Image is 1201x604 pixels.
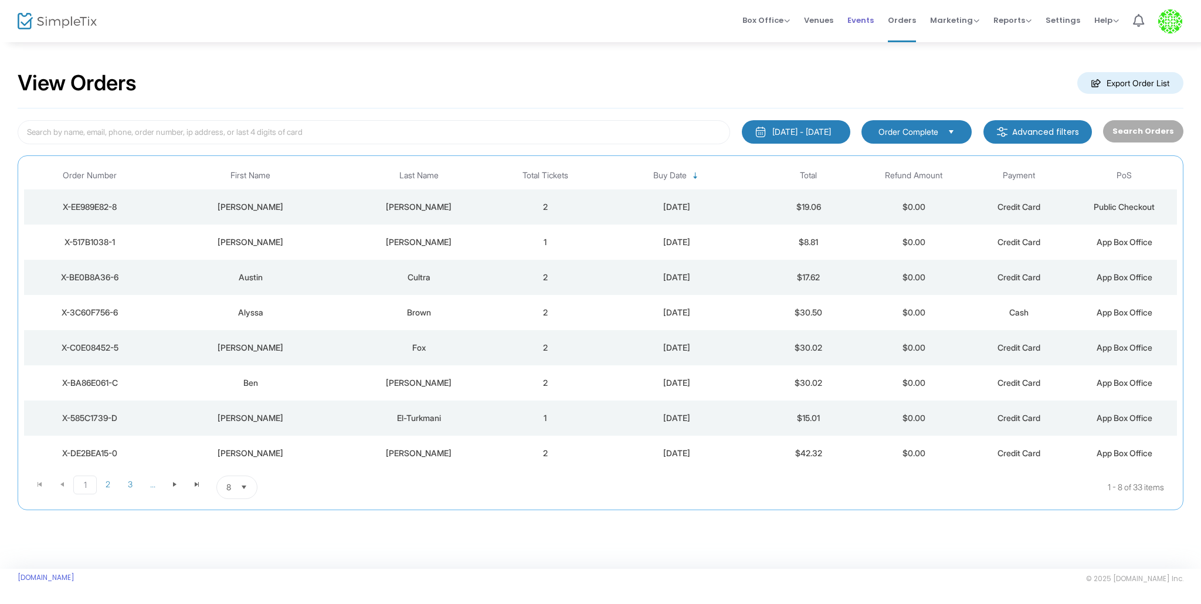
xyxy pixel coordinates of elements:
[756,401,861,436] td: $15.01
[861,436,966,471] td: $0.00
[27,201,152,213] div: X-EE989E82-8
[1094,202,1155,212] span: Public Checkout
[493,365,598,401] td: 2
[756,330,861,365] td: $30.02
[493,295,598,330] td: 2
[119,476,141,493] span: Page 3
[998,413,1040,423] span: Credit Card
[1086,574,1183,583] span: © 2025 [DOMAIN_NAME] Inc.
[18,120,730,144] input: Search by name, email, phone, order number, ip address, or last 4 digits of card
[653,171,687,181] span: Buy Date
[27,412,152,424] div: X-585C1739-D
[399,171,439,181] span: Last Name
[1003,171,1035,181] span: Payment
[772,126,831,138] div: [DATE] - [DATE]
[742,15,790,26] span: Box Office
[158,307,342,318] div: Alyssa
[998,202,1040,212] span: Credit Card
[493,225,598,260] td: 1
[983,120,1092,144] m-button: Advanced filters
[158,412,342,424] div: Leslie
[158,236,342,248] div: Derrick
[878,126,938,138] span: Order Complete
[348,412,490,424] div: El-Turkmani
[943,125,959,138] button: Select
[348,236,490,248] div: Williams
[756,225,861,260] td: $8.81
[63,171,117,181] span: Order Number
[97,476,119,493] span: Page 2
[756,365,861,401] td: $30.02
[348,307,490,318] div: Brown
[493,189,598,225] td: 2
[861,365,966,401] td: $0.00
[998,237,1040,247] span: Credit Card
[493,260,598,295] td: 2
[1097,237,1152,247] span: App Box Office
[24,162,1177,471] div: Data table
[493,162,598,189] th: Total Tickets
[861,189,966,225] td: $0.00
[27,236,152,248] div: X-517B1038-1
[998,272,1040,282] span: Credit Card
[27,377,152,389] div: X-BA86E061-C
[1097,342,1152,352] span: App Box Office
[600,412,752,424] div: 9/6/2025
[861,162,966,189] th: Refund Amount
[493,401,598,436] td: 1
[998,448,1040,458] span: Credit Card
[600,272,752,283] div: 9/11/2025
[742,120,850,144] button: [DATE] - [DATE]
[186,476,208,493] span: Go to the last page
[888,5,916,35] span: Orders
[230,171,270,181] span: First Name
[756,162,861,189] th: Total
[348,447,490,459] div: Herrington
[756,295,861,330] td: $30.50
[170,480,179,489] span: Go to the next page
[141,476,164,493] span: Page 4
[861,295,966,330] td: $0.00
[996,126,1008,138] img: filter
[861,330,966,365] td: $0.00
[158,201,342,213] div: Ragan
[348,377,490,389] div: Giannantonio
[847,5,874,35] span: Events
[1117,171,1132,181] span: PoS
[998,342,1040,352] span: Credit Card
[158,272,342,283] div: Austin
[1077,72,1183,94] m-button: Export Order List
[1097,307,1152,317] span: App Box Office
[27,447,152,459] div: X-DE2BEA15-0
[73,476,97,494] span: Page 1
[374,476,1164,499] kendo-pager-info: 1 - 8 of 33 items
[493,330,598,365] td: 2
[998,378,1040,388] span: Credit Card
[691,171,700,181] span: Sortable
[930,15,979,26] span: Marketing
[861,260,966,295] td: $0.00
[27,272,152,283] div: X-BE0B8A36-6
[192,480,202,489] span: Go to the last page
[27,342,152,354] div: X-C0E08452-5
[27,307,152,318] div: X-3C60F756-6
[756,260,861,295] td: $17.62
[804,5,833,35] span: Venues
[1094,15,1119,26] span: Help
[756,189,861,225] td: $19.06
[755,126,766,138] img: monthly
[600,307,752,318] div: 9/6/2025
[1046,5,1080,35] span: Settings
[493,436,598,471] td: 2
[756,436,861,471] td: $42.32
[1097,413,1152,423] span: App Box Office
[861,401,966,436] td: $0.00
[236,476,252,498] button: Select
[600,342,752,354] div: 9/6/2025
[18,70,137,96] h2: View Orders
[600,447,752,459] div: 9/6/2025
[348,342,490,354] div: Fox
[600,201,752,213] div: 9/14/2025
[600,377,752,389] div: 9/6/2025
[1009,307,1029,317] span: Cash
